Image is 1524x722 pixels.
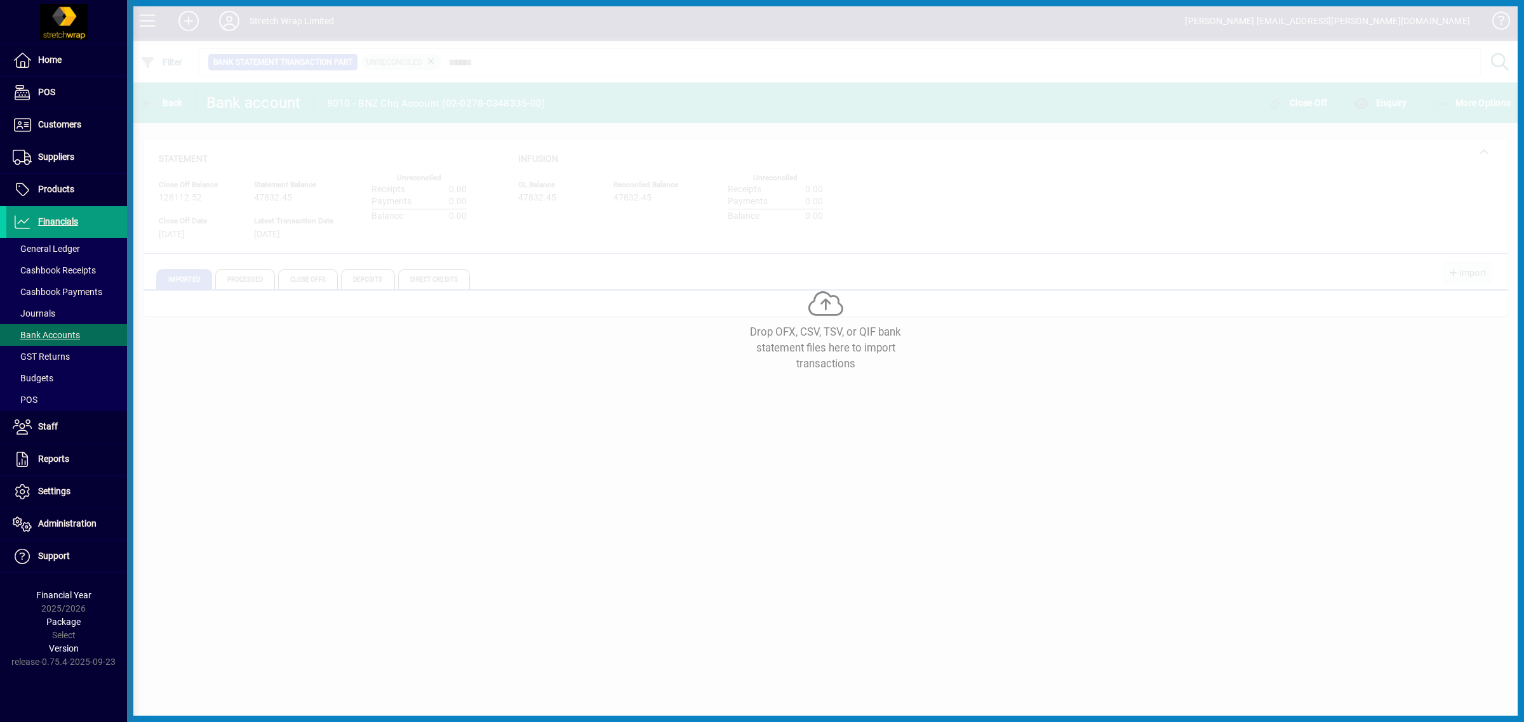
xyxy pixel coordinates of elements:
[13,351,70,362] span: GST Returns
[6,281,127,303] a: Cashbook Payments
[6,508,127,540] a: Administration
[49,643,79,653] span: Version
[6,443,127,475] a: Reports
[6,324,127,346] a: Bank Accounts
[38,454,69,464] span: Reports
[6,346,127,367] a: GST Returns
[13,373,53,383] span: Budgets
[38,55,62,65] span: Home
[13,330,80,340] span: Bank Accounts
[6,259,127,281] a: Cashbook Receipts
[6,44,127,76] a: Home
[38,119,81,129] span: Customers
[6,77,127,108] a: POS
[6,303,127,324] a: Journals
[13,395,37,405] span: POS
[38,216,78,226] span: Financials
[38,486,70,496] span: Settings
[13,244,80,254] span: General Ledger
[38,518,97,528] span: Administration
[6,541,127,572] a: Support
[38,421,58,431] span: Staff
[6,174,127,206] a: Products
[13,287,102,297] span: Cashbook Payments
[38,551,70,561] span: Support
[38,184,74,194] span: Products
[38,87,55,97] span: POS
[6,109,127,141] a: Customers
[13,308,55,318] span: Journals
[6,476,127,508] a: Settings
[6,238,127,259] a: General Ledger
[6,367,127,389] a: Budgets
[6,389,127,410] a: POS
[6,141,127,173] a: Suppliers
[46,617,81,627] span: Package
[6,411,127,443] a: Staff
[38,152,74,162] span: Suppliers
[36,590,91,600] span: Financial Year
[13,265,96,275] span: Cashbook Receipts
